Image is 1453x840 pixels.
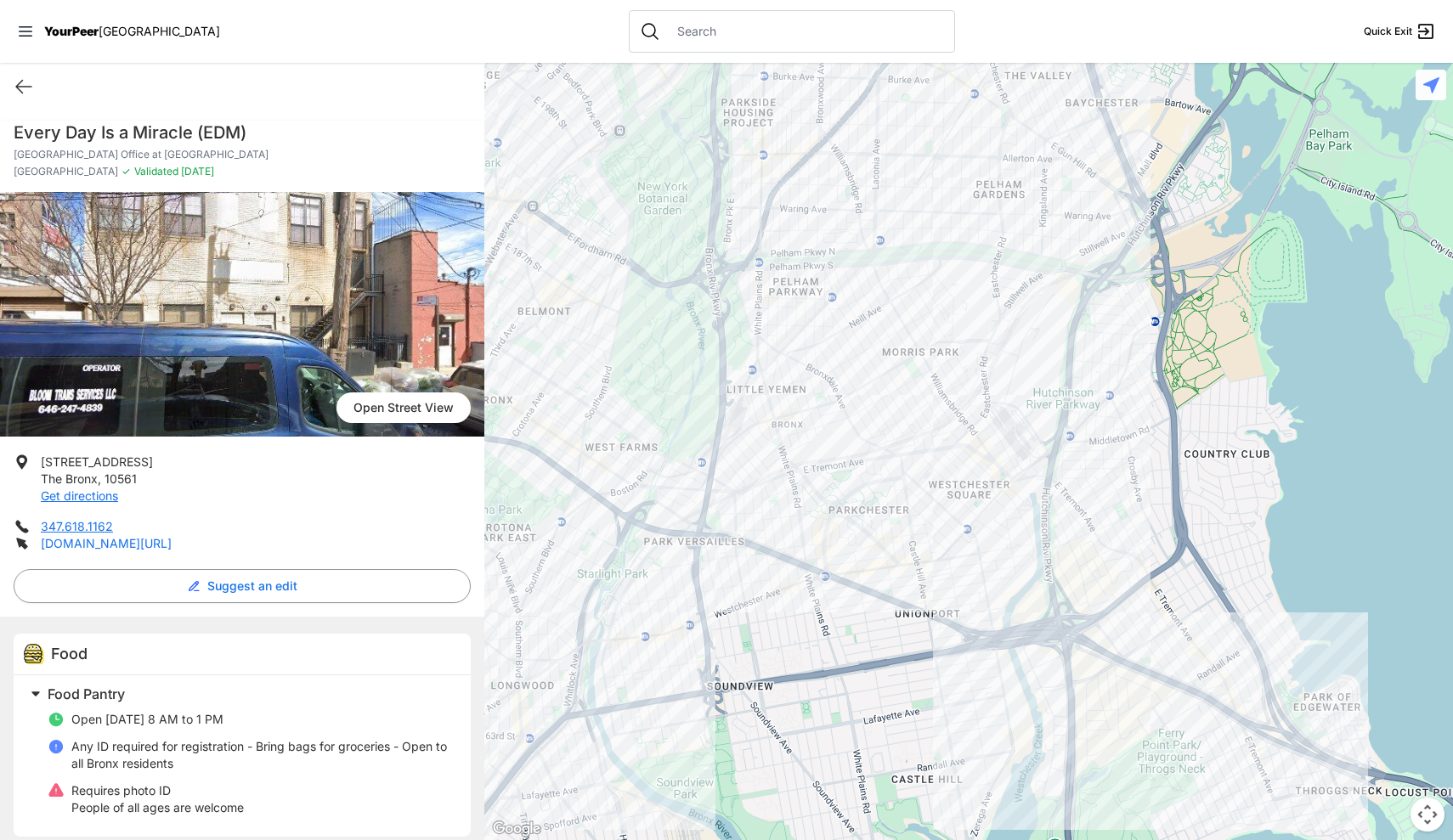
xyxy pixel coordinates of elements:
[1411,798,1445,832] button: Map camera controls
[489,818,545,840] a: Open this area in Google Maps (opens a new window)
[336,392,471,423] span: Open Street View
[1364,21,1436,42] a: Quick Exit
[667,23,944,40] input: Search
[134,165,178,178] span: Validated
[105,471,137,486] span: 10561
[1364,25,1412,38] span: Quick Exit
[178,165,214,178] span: [DATE]
[44,24,99,38] span: YourPeer
[41,488,118,503] a: Get directions
[44,26,220,37] a: YourPeer[GEOGRAPHIC_DATA]
[41,471,98,486] span: The Bronx
[14,148,471,161] p: [GEOGRAPHIC_DATA] Office at [GEOGRAPHIC_DATA]
[98,471,101,486] span: ,
[41,536,172,550] a: [DOMAIN_NAME][URL]
[41,454,153,469] span: [STREET_ADDRESS]
[48,685,125,702] span: Food Pantry
[71,782,244,799] p: Requires photo ID
[122,165,131,178] span: ✓
[71,712,223,726] span: Open [DATE] 8 AM to 1 PM
[71,800,244,815] span: People of all ages are welcome
[14,121,471,144] h1: Every Day Is a Miracle (EDM)
[71,738,450,772] p: Any ID required for registration - Bring bags for groceries - Open to all Bronx residents
[489,818,545,840] img: Google
[41,519,113,533] a: 347.618.1162
[14,165,118,178] span: [GEOGRAPHIC_DATA]
[99,24,220,38] span: [GEOGRAPHIC_DATA]
[51,645,88,662] span: Food
[207,578,297,595] span: Suggest an edit
[14,569,471,603] button: Suggest an edit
